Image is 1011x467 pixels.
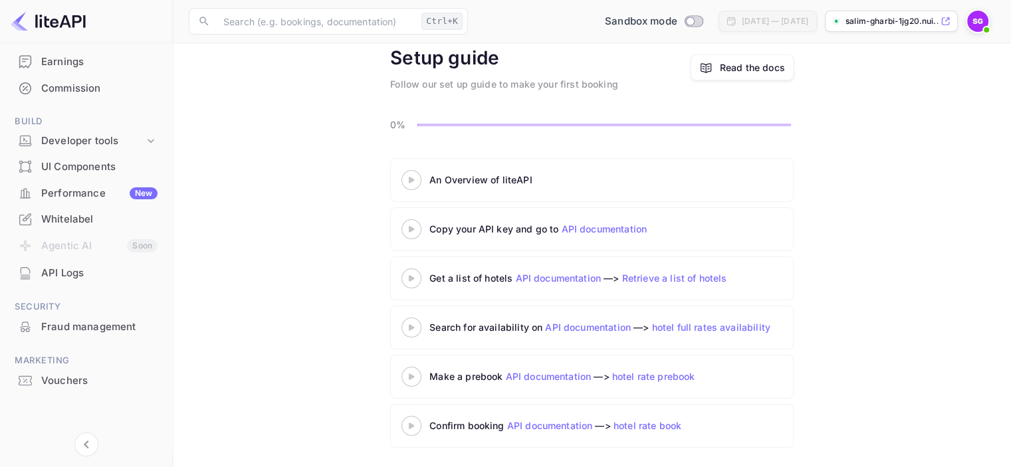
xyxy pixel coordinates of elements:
[8,154,164,179] a: UI Components
[8,130,164,153] div: Developer tools
[8,76,164,102] div: Commission
[8,260,164,286] div: API Logs
[8,49,164,74] a: Earnings
[8,181,164,207] div: PerformanceNew
[41,320,158,335] div: Fraud management
[429,320,895,334] div: Search for availability on —>
[130,187,158,199] div: New
[429,369,762,383] div: Make a prebook —>
[8,49,164,75] div: Earnings
[8,76,164,100] a: Commission
[652,322,770,333] a: hotel full rates availability
[506,371,592,382] a: API documentation
[421,13,463,30] div: Ctrl+K
[390,77,618,91] div: Follow our set up guide to make your first booking
[8,154,164,180] div: UI Components
[691,54,794,80] a: Read the docs
[41,266,158,281] div: API Logs
[622,272,727,284] a: Retrieve a list of hotels
[429,271,762,285] div: Get a list of hotels —>
[8,207,164,231] a: Whitelabel
[600,14,708,29] div: Switch to Production mode
[561,223,647,234] a: API documentation
[41,159,158,175] div: UI Components
[8,314,164,339] a: Fraud management
[8,207,164,233] div: Whitelabel
[515,272,601,284] a: API documentation
[742,15,808,27] div: [DATE] — [DATE]
[8,353,164,368] span: Marketing
[41,134,144,149] div: Developer tools
[390,44,499,72] div: Setup guide
[614,420,681,431] a: hotel rate book
[41,186,158,201] div: Performance
[74,432,98,456] button: Collapse navigation
[612,371,695,382] a: hotel rate prebook
[720,60,785,74] a: Read the docs
[390,118,413,132] p: 0%
[545,322,631,333] a: API documentation
[429,222,762,236] div: Copy your API key and go to
[8,260,164,285] a: API Logs
[41,81,158,96] div: Commission
[8,368,164,393] a: Vouchers
[845,15,938,27] p: salim-gharbi-1jg20.nui...
[967,11,988,32] img: Salim Gharbi
[507,420,593,431] a: API documentation
[8,314,164,340] div: Fraud management
[8,300,164,314] span: Security
[8,368,164,394] div: Vouchers
[41,54,158,70] div: Earnings
[429,419,762,432] div: Confirm booking —>
[8,114,164,129] span: Build
[41,212,158,227] div: Whitelabel
[11,11,86,32] img: LiteAPI logo
[41,373,158,389] div: Vouchers
[429,173,762,187] div: An Overview of liteAPI
[605,14,677,29] span: Sandbox mode
[215,8,416,35] input: Search (e.g. bookings, documentation)
[8,181,164,205] a: PerformanceNew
